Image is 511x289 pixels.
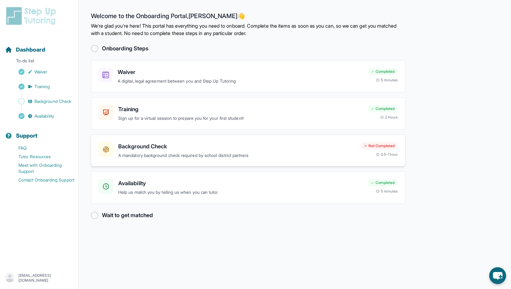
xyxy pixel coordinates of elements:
h3: Background Check [118,142,356,151]
div: Completed [368,68,398,75]
h2: Onboarding Steps [102,44,148,53]
div: Not Completed [361,142,398,150]
h3: Availability [118,179,363,188]
div: Completed [368,105,398,112]
a: Training [5,82,78,91]
button: Dashboard [2,36,76,57]
a: TrainingSign up for a virtual session to prepare you for your first student!Completed2 hours [91,97,405,130]
a: Background Check [5,97,78,106]
a: Waiver [5,68,78,76]
h2: Welcome to the Onboarding Portal, [PERSON_NAME] 👋 [91,12,405,22]
div: 5 minutes [376,78,398,83]
span: Waiver [34,69,47,75]
p: We're glad you're here! This portal has everything you need to onboard. Complete the items as soo... [91,22,405,37]
a: FAQ [5,144,78,152]
p: A digital, legal agreement between you and Step Up Tutoring [118,78,363,85]
span: Dashboard [16,45,45,54]
button: [EMAIL_ADDRESS][DOMAIN_NAME] [5,272,73,283]
div: 2 hours [380,115,398,120]
div: Completed [368,179,398,186]
span: Training [34,84,50,90]
p: Help us match you by telling us when you can tutor. [118,189,363,196]
span: Availability [34,113,54,119]
button: chat-button [489,267,506,284]
a: WaiverA digital, legal agreement between you and Step Up TutoringCompleted5 minutes [91,60,405,92]
img: logo [5,6,60,26]
a: Contact Onboarding Support [5,176,78,184]
div: 0.5-1 hour [376,152,398,157]
h3: Waiver [118,68,363,76]
p: Sign up for a virtual session to prepare you for your first student! [118,115,363,122]
span: Support [16,131,38,140]
span: Background Check [34,98,71,104]
div: 5 minutes [376,189,398,194]
p: A mandatory background check required by school district partners [118,152,356,159]
h3: Training [118,105,363,114]
a: Tutor Resources [5,152,78,161]
button: Support [2,122,76,143]
a: Dashboard [5,45,45,54]
h2: Wait to get matched [102,211,153,220]
p: To-do list [2,58,76,66]
a: Availability [5,112,78,120]
a: AvailabilityHelp us match you by telling us when you can tutor.Completed5 minutes [91,171,405,204]
a: Meet with Onboarding Support [5,161,78,176]
a: Background CheckA mandatory background check required by school district partnersNot Completed0.5... [91,135,405,167]
p: [EMAIL_ADDRESS][DOMAIN_NAME] [18,273,73,283]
